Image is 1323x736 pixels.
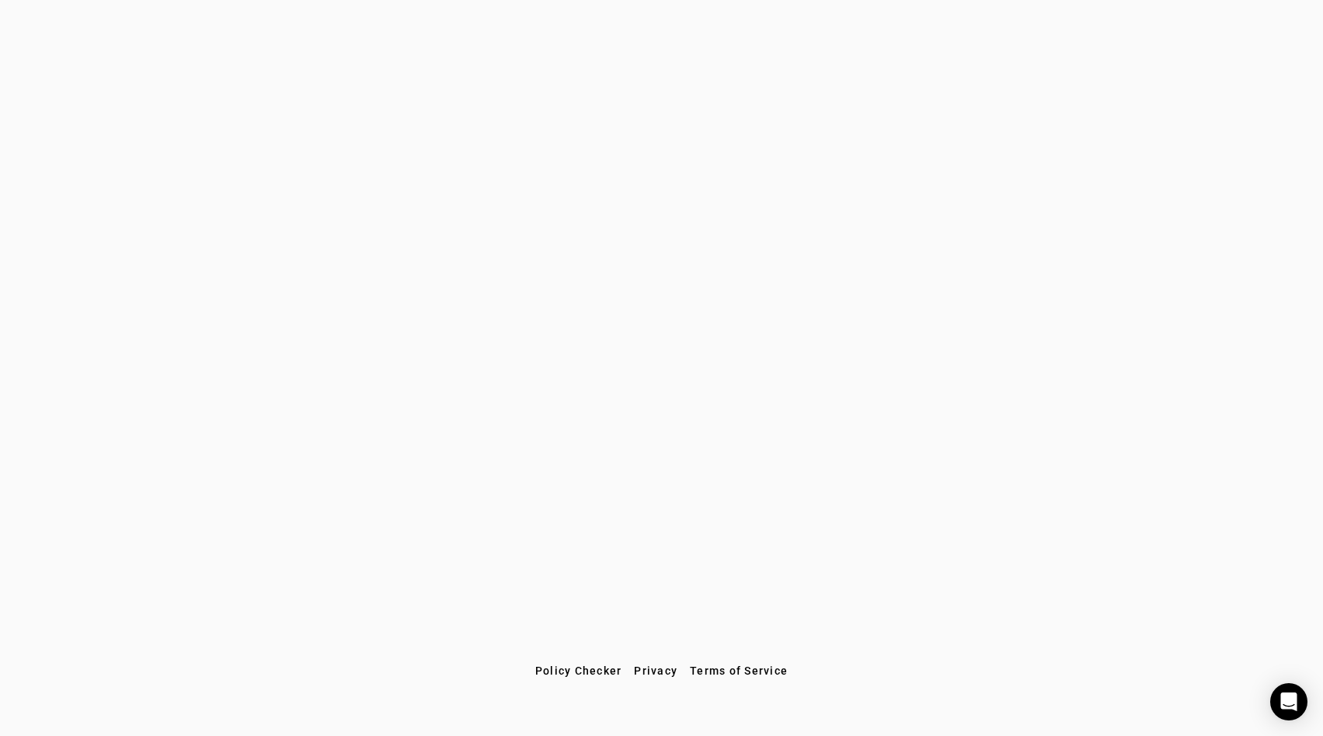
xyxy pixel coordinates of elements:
[628,657,684,685] button: Privacy
[690,664,788,677] span: Terms of Service
[684,657,794,685] button: Terms of Service
[529,657,628,685] button: Policy Checker
[634,664,677,677] span: Privacy
[1270,683,1307,720] div: Open Intercom Messenger
[535,664,622,677] span: Policy Checker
